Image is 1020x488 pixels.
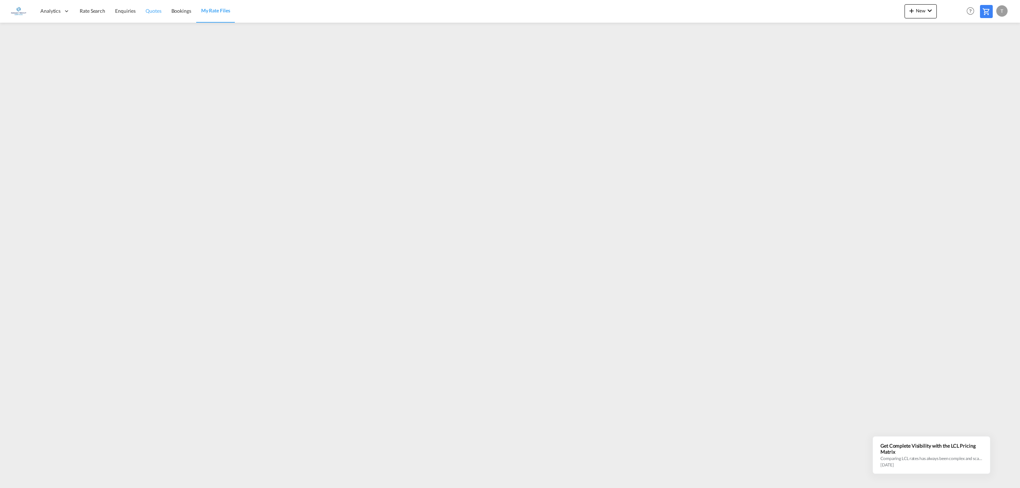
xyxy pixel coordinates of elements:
md-icon: icon-plus 400-fg [907,6,916,15]
span: Analytics [40,7,61,15]
span: My Rate Files [201,7,230,13]
span: New [907,8,934,13]
div: T [996,5,1008,17]
button: icon-plus 400-fgNewicon-chevron-down [905,4,937,18]
img: 6a2c35f0b7c411ef99d84d375d6e7407.jpg [11,3,27,19]
div: Help [964,5,980,18]
span: Rate Search [80,8,105,14]
span: Quotes [146,8,161,14]
span: Help [964,5,976,17]
span: Enquiries [115,8,136,14]
span: Bookings [171,8,191,14]
md-icon: icon-chevron-down [925,6,934,15]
